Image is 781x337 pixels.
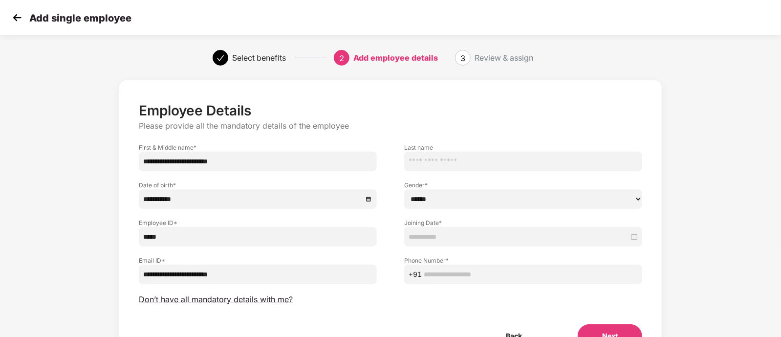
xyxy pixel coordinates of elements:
[139,121,642,131] p: Please provide all the mandatory details of the employee
[404,143,642,152] label: Last name
[10,10,24,25] img: svg+xml;base64,PHN2ZyB4bWxucz0iaHR0cDovL3d3dy53My5vcmcvMjAwMC9zdmciIHdpZHRoPSIzMCIgaGVpZ2h0PSIzMC...
[339,53,344,63] span: 2
[29,12,131,24] p: Add single employee
[139,294,293,305] span: Don’t have all mandatory details with me?
[232,50,286,66] div: Select benefits
[139,181,377,189] label: Date of birth
[409,269,422,280] span: +91
[404,181,642,189] label: Gender
[139,143,377,152] label: First & Middle name
[353,50,438,66] div: Add employee details
[475,50,533,66] div: Review & assign
[139,102,642,119] p: Employee Details
[404,219,642,227] label: Joining Date
[139,219,377,227] label: Employee ID
[404,256,642,265] label: Phone Number
[217,54,224,62] span: check
[139,256,377,265] label: Email ID
[460,53,465,63] span: 3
